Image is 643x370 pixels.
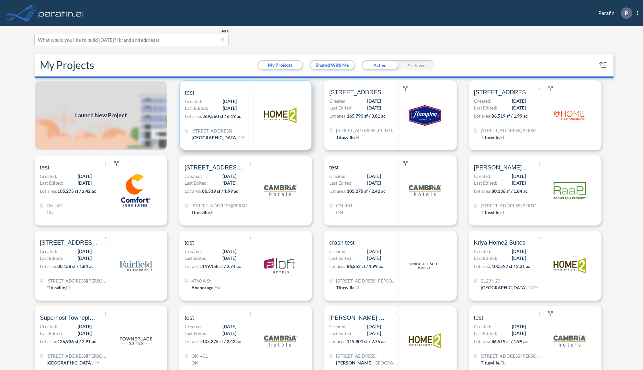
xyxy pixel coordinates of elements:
span: [DATE] [367,104,381,111]
div: ON [336,209,343,216]
span: Lot area: [329,263,347,269]
span: [DATE] [367,248,381,255]
div: Owensboro, KY [47,359,99,366]
span: ON [191,360,198,365]
div: Titusville, FL [336,134,360,141]
span: Last Edited: [40,330,63,337]
span: [DATE] [512,248,526,255]
span: 4760 helen hauser [329,88,388,96]
img: add [35,80,167,150]
span: Created: [474,98,491,104]
span: [DATE] [78,323,92,330]
span: 4760 A St [191,277,221,284]
div: Titusville, FL [47,284,71,291]
span: Last Edited: [474,104,497,111]
span: Lot area: [185,188,202,194]
span: Created: [185,248,202,255]
span: Titusville , [481,134,500,140]
span: Lot area: [474,188,491,194]
span: Last Edited: [329,330,353,337]
img: logo [37,6,85,19]
span: [DATE] [367,330,381,337]
span: [DATE] [367,179,381,186]
span: Lot area: [474,339,491,344]
div: ON [47,209,54,216]
span: Created: [329,173,347,179]
span: 269,560 sf / 6.19 ac [202,113,241,119]
span: 4760 Helen Hauser Blvd [47,277,108,284]
span: [DATE] [512,255,526,261]
span: 165,790 sf / 3.81 ac [347,113,386,119]
img: logo [264,99,297,132]
span: Last Edited: [474,179,497,186]
span: [GEOGRAPHIC_DATA] , [481,285,527,290]
span: Lot area: [474,113,491,119]
img: logo [554,99,586,132]
span: test [474,314,483,322]
span: Anchorage , [191,285,214,290]
span: 105,275 sf / 2.42 ac [347,188,386,194]
span: [DATE] [367,173,381,179]
span: 4760 Helen Hauser Blvd [481,202,542,209]
span: 119,801 sf / 2.75 ac [347,339,386,344]
span: [GEOGRAPHIC_DATA] [373,360,420,365]
div: Archived [398,60,435,70]
span: 80,136 sf / 1.84 ac [491,188,528,194]
span: [DATE] [222,248,236,255]
span: ON-401 [47,202,63,209]
span: Created: [40,173,57,179]
span: [DATE] [223,105,237,111]
span: ON [336,210,343,215]
img: logo [120,325,152,357]
div: Titusville, FL [191,209,216,216]
span: 4760 helen hauser [185,164,243,171]
img: logo [554,174,586,207]
span: Last Edited: [474,330,497,337]
span: Lot area: [185,113,202,119]
span: RaaP demo [474,164,532,171]
span: Created: [474,173,491,179]
span: [DATE] [367,98,381,104]
span: ON-401 [191,353,208,359]
span: 4760 Helen Hauser Blvd [336,127,398,134]
div: Grand Prairie, TX [481,284,542,291]
span: Lot area: [40,263,57,269]
span: [DATE] [367,255,381,261]
img: logo [554,325,586,357]
span: FL [211,210,216,215]
span: Superhost Towneplace [40,314,98,322]
span: Created: [185,98,202,105]
span: Titusville , [191,210,211,215]
img: logo [264,325,297,357]
span: [DATE] [512,173,526,179]
img: logo [264,174,297,207]
span: Lot area: [185,339,202,344]
span: 86,519 sf / 1.99 ac [491,113,528,119]
span: ON-401 [336,202,353,209]
img: logo [120,249,152,282]
div: Forney, TX [336,359,398,366]
span: 3365 Hayden Rd [47,353,108,359]
span: test [185,314,194,322]
span: Last Edited: [185,330,208,337]
span: [DATE] [78,255,92,261]
span: Created: [474,323,491,330]
span: 100,592 sf / 2.31 ac [491,263,530,269]
span: 126,936 sf / 2.91 ac [57,339,96,344]
span: [DATE] [78,179,92,186]
span: [DATE] [512,323,526,330]
span: Titusville , [481,210,500,215]
p: P [625,10,628,16]
span: [DATE] [512,98,526,104]
span: AK [214,285,221,290]
span: Last Edited: [329,104,353,111]
div: Titusville, FL [481,209,505,216]
span: [DATE] [222,323,236,330]
span: [DATE] [222,330,236,337]
span: Titusville , [47,285,66,290]
span: FL [500,134,505,140]
span: [GEOGRAPHIC_DATA] , [47,360,93,365]
span: Created: [329,323,347,330]
div: Parafin [589,7,638,19]
span: 86,519 sf / 1.99 ac [491,339,528,344]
